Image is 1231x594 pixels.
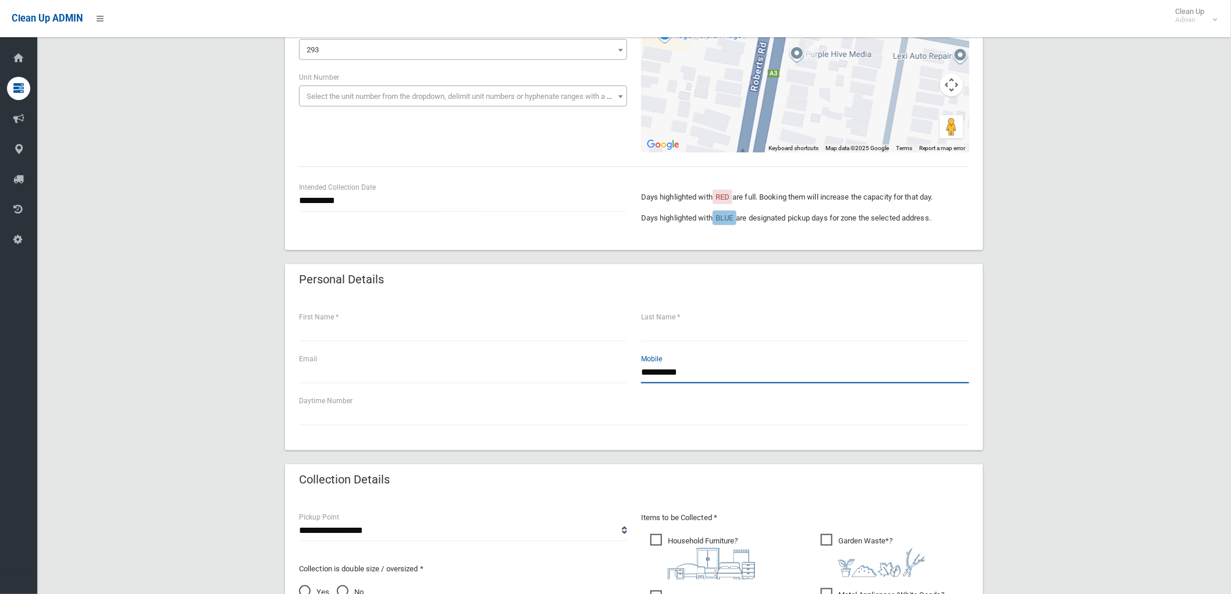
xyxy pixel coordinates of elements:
[644,137,682,152] a: Open this area in Google Maps (opens a new window)
[838,548,926,577] img: 4fd8a5c772b2c999c83690221e5242e0.png
[1170,7,1216,24] span: Clean Up
[641,511,969,525] p: Items to be Collected *
[716,193,730,201] span: RED
[769,144,819,152] button: Keyboard shortcuts
[285,268,398,291] header: Personal Details
[307,45,319,54] span: 293
[285,468,404,491] header: Collection Details
[299,562,627,576] p: Collection is double size / oversized *
[12,13,83,24] span: Clean Up ADMIN
[641,211,969,225] p: Days highlighted with are designated pickup days for zone the selected address.
[805,41,819,61] div: 293 Roberts Road, GREENACRE NSW 2190
[307,92,632,101] span: Select the unit number from the dropdown, delimit unit numbers or hyphenate ranges with a comma
[668,548,755,579] img: aa9efdbe659d29b613fca23ba79d85cb.png
[299,39,627,60] span: 293
[1176,16,1205,24] small: Admin
[826,145,889,151] span: Map data ©2025 Google
[668,536,755,579] i: ?
[838,536,926,577] i: ?
[919,145,966,151] a: Report a map error
[940,115,963,138] button: Drag Pegman onto the map to open Street View
[716,214,733,222] span: BLUE
[896,145,912,151] a: Terms (opens in new tab)
[302,42,624,58] span: 293
[940,73,963,97] button: Map camera controls
[821,534,926,577] span: Garden Waste*
[641,190,969,204] p: Days highlighted with are full. Booking them will increase the capacity for that day.
[650,534,755,579] span: Household Furniture
[644,137,682,152] img: Google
